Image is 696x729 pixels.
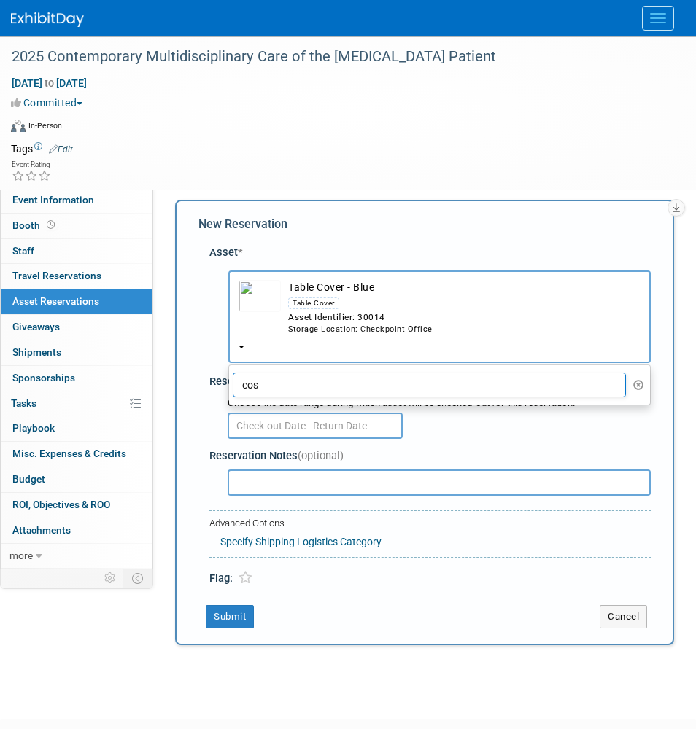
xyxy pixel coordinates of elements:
button: Menu [642,6,674,31]
div: Table Cover [288,297,339,309]
div: 2025 Contemporary Multidisciplinary Care of the [MEDICAL_DATA] Patient [7,44,667,70]
td: Tags [11,141,73,156]
span: more [9,550,33,561]
div: Choose the date range during which asset will be checked-out for this reservation. [228,397,651,410]
a: Budget [1,467,152,492]
div: Event Format [11,117,678,139]
div: Reservation Period (Check-out Date - Return Date) [209,374,651,389]
a: Event Information [1,188,152,213]
span: Playbook [12,422,55,434]
a: Shipments [1,340,152,365]
div: Asset [209,245,651,260]
a: Playbook [1,416,152,441]
a: Asset Reservations [1,289,152,314]
span: Travel Reservations [12,270,101,281]
a: Sponsorships [1,366,152,391]
button: Table Cover - BlueTable CoverAsset Identifier: 30014Storage Location: Checkpoint Office [228,270,651,363]
span: to [42,77,56,89]
div: In-Person [28,120,62,131]
img: ExhibitDay [11,12,84,27]
button: Cancel [600,605,647,628]
a: Staff [1,239,152,264]
button: Committed [11,95,88,110]
span: Event Information [12,194,94,206]
a: Misc. Expenses & Credits [1,442,152,467]
input: Search Assets... [233,373,626,397]
input: Check-out Date - Return Date [228,413,403,439]
span: Shipments [12,346,61,358]
span: [DATE] [DATE] [11,77,88,90]
td: Personalize Event Tab Strip [98,569,123,588]
a: Travel Reservations [1,264,152,289]
a: Edit [49,144,73,155]
a: Specify Shipping Logistics Category [220,536,382,547]
a: Tasks [1,391,152,416]
div: Advanced Options [209,517,651,531]
a: Booth [1,214,152,238]
div: Event Rating [12,161,51,168]
a: ROI, Objectives & ROO [1,493,152,518]
span: ROI, Objectives & ROO [12,499,110,510]
button: Submit [206,605,254,628]
span: Giveaways [12,321,60,332]
span: Booth [12,219,58,231]
a: Attachments [1,518,152,543]
a: more [1,544,152,569]
span: New Reservation [198,217,287,231]
div: Storage Location: Checkpoint Office [288,324,641,335]
img: Format-Inperson.png [11,120,26,131]
td: Toggle Event Tabs [123,569,153,588]
div: Reservation Notes [209,448,651,464]
span: Budget [12,473,45,485]
span: Misc. Expenses & Credits [12,448,126,459]
div: Asset Identifier: 30014 [288,311,641,324]
span: Sponsorships [12,372,75,383]
span: Attachments [12,524,71,536]
span: Tasks [11,397,36,409]
span: Booth not reserved yet [44,219,58,230]
span: Staff [12,245,34,257]
span: Flag: [209,572,233,585]
td: Table Cover - Blue [281,280,641,335]
span: Asset Reservations [12,295,99,307]
span: (optional) [298,449,344,462]
a: Giveaways [1,315,152,340]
